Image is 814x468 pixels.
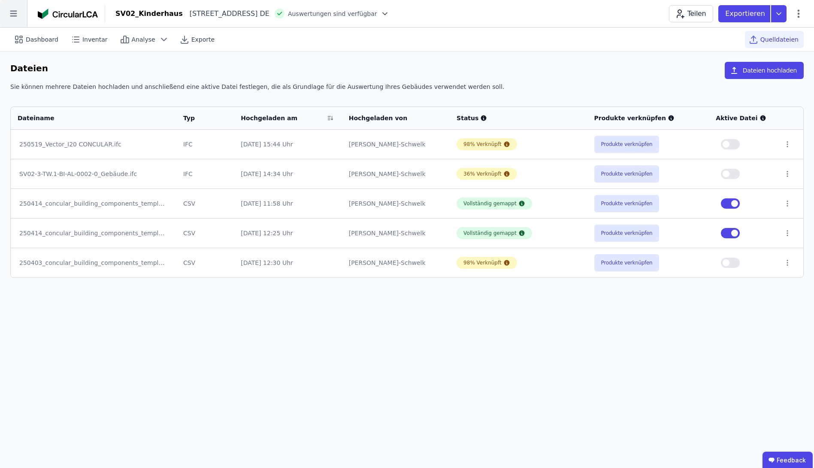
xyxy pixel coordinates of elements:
span: Quelldateien [760,35,799,44]
div: Produkte verknüpfen [594,114,702,122]
button: Dateien hochladen [725,62,804,79]
div: IFC [183,140,227,149]
span: Auswertungen sind verfügbar [288,9,377,18]
div: [DATE] 12:25 Uhr [241,229,335,237]
div: 250414_concular_building_components_template_TE(2).xlsx [19,229,168,237]
div: SV02-3-TW.1-BI-AL-0002-0_Gebäude.ifc [19,170,168,178]
div: [DATE] 12:30 Uhr [241,258,335,267]
button: Produkte verknüpfen [594,225,660,242]
div: Aktive Datei [716,114,770,122]
div: [DATE] 11:58 Uhr [241,199,335,208]
div: 98% Verknüpft [463,141,502,148]
p: Exportieren [725,9,767,19]
button: Produkte verknüpfen [594,136,660,153]
div: 250519_Vector_I20 CONCULAR.ifc [19,140,168,149]
div: Sie können mehrere Dateien hochladen und anschließend eine aktive Datei festlegen, die als Grundl... [10,82,804,98]
button: Produkte verknüpfen [594,254,660,271]
button: Produkte verknüpfen [594,195,660,212]
button: Teilen [669,5,713,22]
div: Hochgeladen am [241,114,324,122]
div: [PERSON_NAME]-Schwelk [349,258,443,267]
span: Analyse [132,35,155,44]
div: 250403_concular_building_components_template_TE.xlsx [19,258,168,267]
div: Vollständig gemappt [463,230,517,237]
div: CSV [183,199,227,208]
div: [DATE] 15:44 Uhr [241,140,335,149]
div: [PERSON_NAME]-Schwelk [349,140,443,149]
div: [DATE] 14:34 Uhr [241,170,335,178]
div: [PERSON_NAME]-Schwelk [349,199,443,208]
div: 36% Verknüpft [463,170,502,177]
div: CSV [183,258,227,267]
div: [STREET_ADDRESS] DE [183,9,269,19]
button: Produkte verknüpfen [594,165,660,182]
div: Status [457,114,580,122]
div: 250414_concular_building_components_template_TE(3).xlsx [19,199,168,208]
div: IFC [183,170,227,178]
h6: Dateien [10,62,48,76]
div: Typ [183,114,217,122]
div: 98% Verknüpft [463,259,502,266]
div: [PERSON_NAME]-Schwelk [349,229,443,237]
img: Concular [38,9,98,19]
div: Vollständig gemappt [463,200,517,207]
div: Hochgeladen von [349,114,432,122]
div: CSV [183,229,227,237]
span: Inventar [82,35,108,44]
div: SV02_Kinderhaus [115,9,183,19]
span: Exporte [191,35,215,44]
div: Dateiname [18,114,158,122]
span: Dashboard [26,35,58,44]
div: [PERSON_NAME]-Schwelk [349,170,443,178]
